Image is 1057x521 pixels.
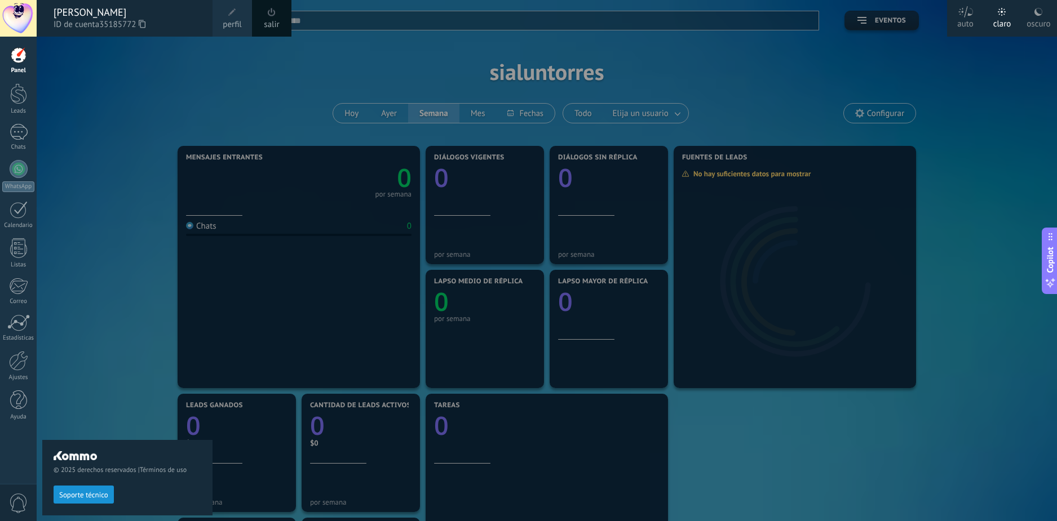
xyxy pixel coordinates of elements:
div: Calendario [2,222,35,229]
span: © 2025 derechos reservados | [54,466,201,474]
div: [PERSON_NAME] [54,6,201,19]
div: Ajustes [2,374,35,381]
span: perfil [223,19,241,31]
div: Leads [2,108,35,115]
a: salir [264,19,279,31]
div: WhatsApp [2,181,34,192]
span: Copilot [1045,247,1056,273]
div: Estadísticas [2,335,35,342]
div: Chats [2,144,35,151]
div: Correo [2,298,35,305]
span: Soporte técnico [59,491,108,499]
a: Términos de uso [140,466,187,474]
div: Ayuda [2,413,35,421]
button: Soporte técnico [54,486,114,504]
a: Soporte técnico [54,490,114,498]
div: Panel [2,67,35,74]
div: Listas [2,261,35,269]
div: auto [957,7,974,37]
div: claro [993,7,1011,37]
span: ID de cuenta [54,19,201,31]
div: oscuro [1027,7,1050,37]
span: 35185772 [99,19,145,31]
